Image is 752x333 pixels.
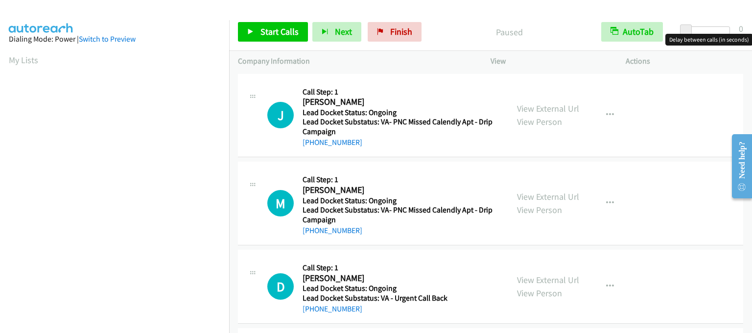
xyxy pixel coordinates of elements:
a: My Lists [9,54,38,66]
a: Switch to Preview [79,34,136,44]
h5: Call Step: 1 [303,175,499,185]
a: [PHONE_NUMBER] [303,304,362,313]
a: Start Calls [238,22,308,42]
div: The call is yet to be attempted [267,273,294,300]
h2: [PERSON_NAME] [303,185,496,196]
div: Dialing Mode: Power | [9,33,220,45]
a: View Person [517,204,562,215]
h1: D [267,273,294,300]
span: Next [335,26,352,37]
div: The call is yet to be attempted [267,102,294,128]
button: AutoTab [601,22,663,42]
div: 0 [739,22,743,35]
span: Start Calls [260,26,299,37]
a: View Person [517,287,562,299]
p: Paused [435,25,584,39]
span: Finish [390,26,412,37]
p: Actions [626,55,743,67]
h5: Lead Docket Status: Ongoing [303,108,499,118]
a: View External Url [517,103,579,114]
h5: Call Step: 1 [303,87,499,97]
h5: Call Step: 1 [303,263,496,273]
h2: [PERSON_NAME] [303,96,496,108]
div: The call is yet to be attempted [267,190,294,216]
h5: Lead Docket Status: Ongoing [303,196,499,206]
h5: Lead Docket Substatus: VA- PNC Missed Calendly Apt - Drip Campaign [303,205,499,224]
h5: Lead Docket Substatus: VA- PNC Missed Calendly Apt - Drip Campaign [303,117,499,136]
p: View [491,55,608,67]
h1: J [267,102,294,128]
a: View External Url [517,191,579,202]
button: Next [312,22,361,42]
h5: Lead Docket Substatus: VA - Urgent Call Back [303,293,496,303]
a: [PHONE_NUMBER] [303,226,362,235]
a: [PHONE_NUMBER] [303,138,362,147]
a: View Person [517,116,562,127]
h1: M [267,190,294,216]
a: Finish [368,22,422,42]
h5: Lead Docket Status: Ongoing [303,284,496,293]
h2: [PERSON_NAME] [303,273,496,284]
p: Company Information [238,55,473,67]
iframe: Resource Center [724,127,752,205]
a: View External Url [517,274,579,285]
